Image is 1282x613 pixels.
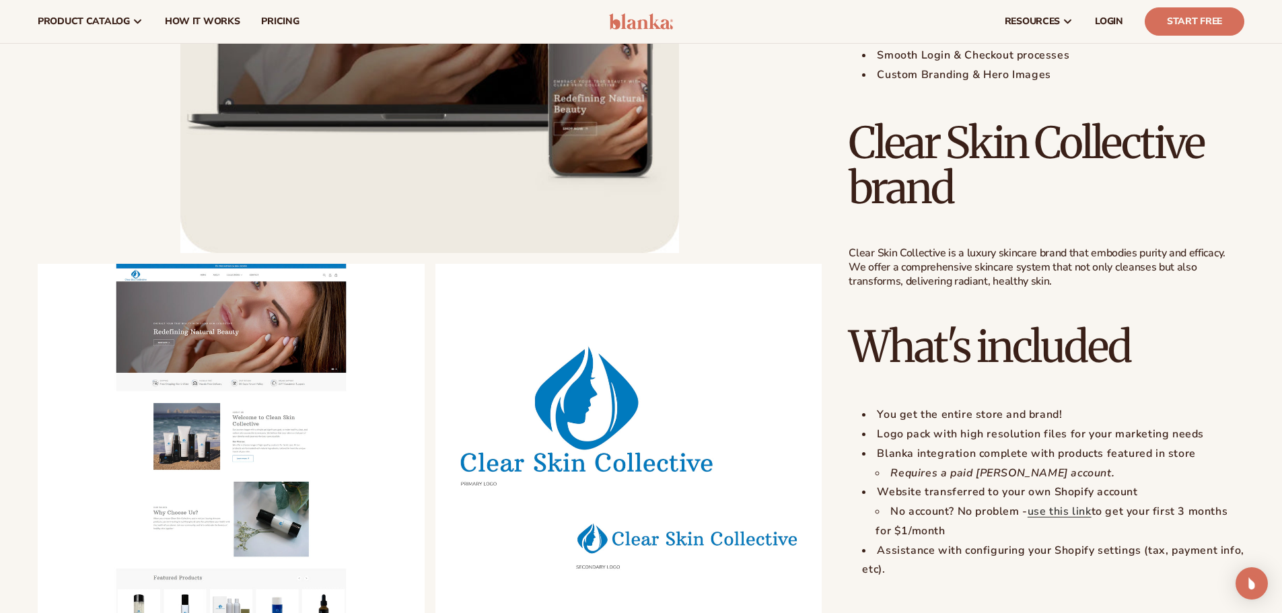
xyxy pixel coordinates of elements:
[877,48,1069,63] span: Smooth Login & Checkout processes
[862,444,1244,483] li: Blanka integration complete with products featured in store
[876,502,1244,541] li: No account? No problem - to get your first 3 months for $1/month
[38,16,130,27] span: product catalog
[1028,504,1092,519] a: use this link
[862,541,1244,580] li: Assistance with configuring your Shopify settings (tax, payment info, etc).
[862,405,1244,425] li: You get the entire store and brand!
[609,13,673,30] img: logo
[1236,567,1268,600] div: Open Intercom Messenger
[862,482,1244,540] li: Website transferred to your own Shopify account
[849,120,1244,211] h2: Clear Skin Collective brand
[1145,7,1244,36] a: Start Free
[862,425,1244,444] li: Logo pack with high resolution files for your marketing needs
[165,16,240,27] span: How It Works
[1095,16,1123,27] span: LOGIN
[849,246,1244,288] p: Clear Skin Collective is a luxury skincare brand that embodies purity and efficacy. We offer a co...
[890,466,1114,480] em: Requires a paid [PERSON_NAME] account.
[261,16,299,27] span: pricing
[849,324,1244,369] h2: What's included
[1005,16,1060,27] span: resources
[877,67,1050,82] span: Custom Branding & Hero Images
